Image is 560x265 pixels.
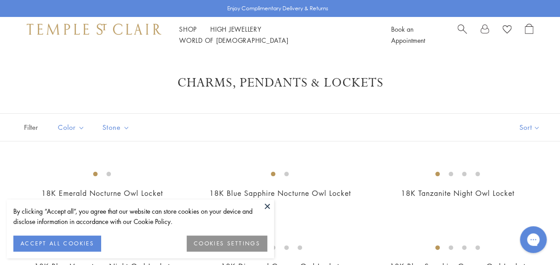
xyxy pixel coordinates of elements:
a: 18K Emerald Nocturne Owl Locket [41,188,163,198]
button: Show sort by [499,114,560,141]
h1: Charms, Pendants & Lockets [36,75,524,91]
button: ACCEPT ALL COOKIES [13,236,101,252]
div: By clicking “Accept all”, you agree that our website can store cookies on your device and disclos... [13,206,267,227]
a: ShopShop [179,25,197,33]
a: 18K Tanzanite Night Owl Locket [401,188,515,198]
button: COOKIES SETTINGS [187,236,267,252]
a: World of [DEMOGRAPHIC_DATA]World of [DEMOGRAPHIC_DATA] [179,36,288,45]
a: 18K Blue Sapphire Nocturne Owl Locket [209,188,351,198]
img: Temple St. Clair [27,24,161,34]
button: Color [51,117,91,137]
a: High JewelleryHigh Jewellery [210,25,262,33]
nav: Main navigation [179,24,371,46]
a: Open Shopping Bag [525,24,533,46]
a: Search [458,24,467,46]
span: Color [53,122,91,133]
p: Enjoy Complimentary Delivery & Returns [227,4,328,13]
span: Stone [98,122,136,133]
iframe: Gorgias live chat messenger [515,223,551,256]
button: Stone [96,117,136,137]
a: Book an Appointment [391,25,425,45]
a: View Wishlist [503,24,511,37]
